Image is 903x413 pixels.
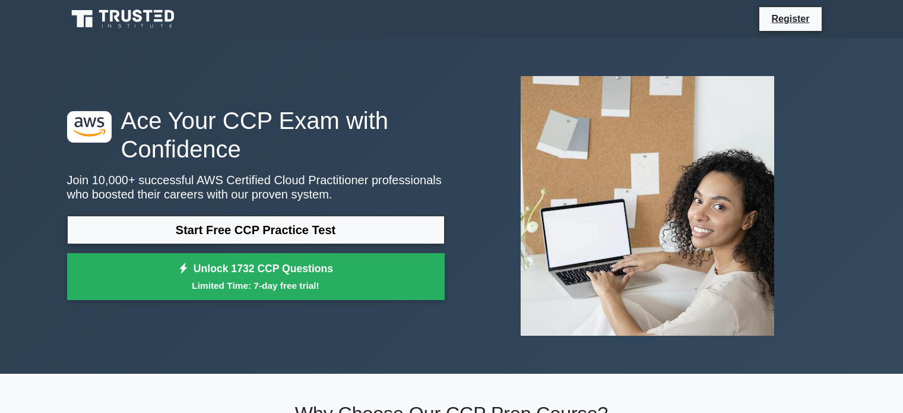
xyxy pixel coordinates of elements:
[764,11,816,26] a: Register
[67,173,445,201] p: Join 10,000+ successful AWS Certified Cloud Practitioner professionals who boosted their careers ...
[67,253,445,301] a: Unlock 1732 CCP QuestionsLimited Time: 7-day free trial!
[67,106,445,163] h1: Ace Your CCP Exam with Confidence
[82,279,430,292] small: Limited Time: 7-day free trial!
[67,216,445,244] a: Start Free CCP Practice Test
